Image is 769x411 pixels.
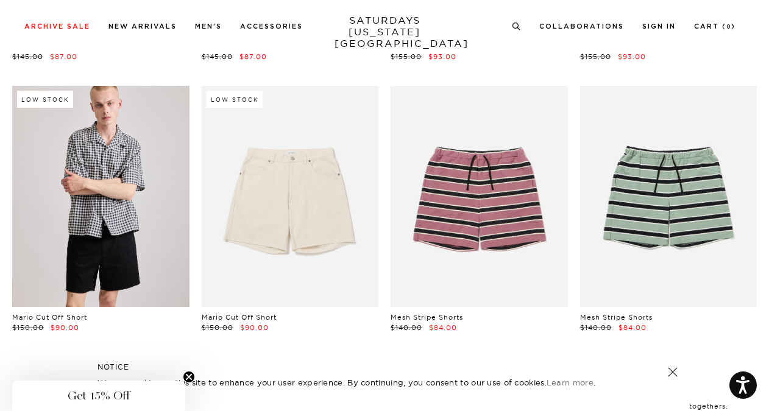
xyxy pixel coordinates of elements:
span: $145.00 [202,52,233,61]
a: Accessories [240,23,303,30]
a: Mario Cut Off Short [202,313,277,321]
a: Learn more [547,378,594,387]
small: 0 [726,24,731,30]
span: $93.00 [618,52,646,61]
button: Close teaser [183,371,195,383]
a: Mario Cut Off Short [12,313,87,321]
span: $150.00 [202,323,233,332]
a: Mesh Stripe Shorts [580,313,653,321]
span: $90.00 [240,323,269,332]
span: $155.00 [580,52,611,61]
div: Get 15% OffClose teaser [12,381,185,411]
div: Low Stock [17,91,73,108]
span: $90.00 [51,323,79,332]
a: Men's [195,23,222,30]
span: $84.00 [429,323,457,332]
span: $155.00 [391,52,422,61]
p: We use cookies on this site to enhance your user experience. By continuing, you consent to our us... [97,376,628,388]
span: $93.00 [428,52,456,61]
a: Collaborations [539,23,624,30]
a: New Arrivals [108,23,177,30]
span: $84.00 [618,323,647,332]
span: Get 15% Off [68,388,130,403]
span: $87.00 [239,52,267,61]
a: Cart (0) [694,23,735,30]
span: $140.00 [580,323,612,332]
a: SATURDAYS[US_STATE][GEOGRAPHIC_DATA] [335,15,435,49]
h5: NOTICE [97,362,672,373]
a: Sign In [642,23,676,30]
a: Archive Sale [24,23,90,30]
span: $87.00 [50,52,77,61]
a: Mesh Stripe Shorts [391,313,463,321]
div: Low Stock [207,91,263,108]
span: $150.00 [12,323,44,332]
span: $140.00 [391,323,422,332]
span: $145.00 [12,52,43,61]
